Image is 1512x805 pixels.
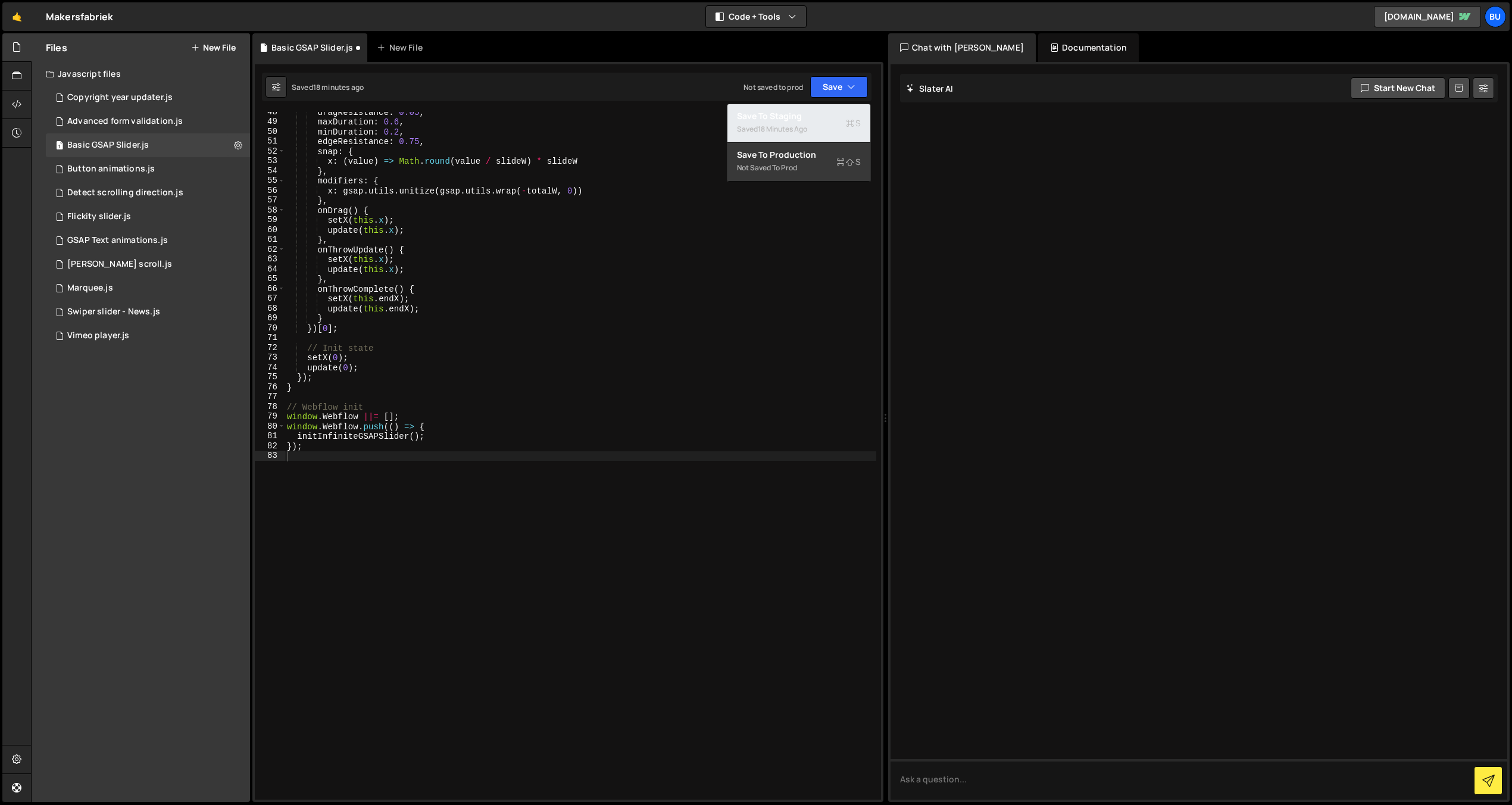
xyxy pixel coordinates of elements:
div: 83 [255,451,285,461]
div: 63 [255,254,285,264]
div: Marquee.js [67,283,113,294]
button: Save [810,76,868,98]
div: Advanced form validation.js [67,116,183,127]
div: 70 [255,323,285,333]
div: 58 [255,205,285,216]
div: [PERSON_NAME] scroll.js [67,259,172,270]
div: GSAP Text animations.js [67,235,168,246]
div: Basic GSAP Slider.js [67,140,149,151]
div: 14579/37711.js [46,157,250,181]
div: 18 minutes ago [758,124,807,134]
a: [DOMAIN_NAME] [1374,6,1481,27]
div: 68 [255,304,285,314]
div: 82 [255,441,285,451]
div: 14579/37707.js [46,300,250,324]
button: Start new chat [1351,77,1445,99]
div: 66 [255,284,285,294]
div: Not saved to prod [743,82,803,92]
div: 14579/37713.js [46,205,250,229]
button: New File [191,43,236,52]
div: 48 [255,107,285,117]
div: 55 [255,176,285,186]
div: 14579/37719.js [46,324,250,348]
div: 74 [255,363,285,373]
div: Button animations.js [67,164,155,174]
div: 65 [255,274,285,284]
div: 67 [255,294,285,304]
h2: Files [46,41,67,54]
div: 54 [255,166,285,176]
div: 50 [255,127,285,137]
div: 59 [255,215,285,225]
div: 61 [255,235,285,245]
div: Makersfabriek [46,10,113,24]
div: 69 [255,313,285,323]
div: 14579/37704.js [46,86,250,110]
div: 64 [255,264,285,274]
span: S [836,156,861,168]
a: Bu [1485,6,1506,27]
div: Chat with [PERSON_NAME] [888,33,1036,62]
div: 14579/37716.js [46,110,250,133]
div: 51 [255,136,285,146]
div: 77 [255,392,285,402]
a: 🤙 [2,2,32,31]
div: 81 [255,431,285,441]
span: 1 [56,142,63,151]
span: S [846,117,861,129]
div: 60 [255,225,285,235]
h2: Slater AI [906,83,954,94]
div: 57 [255,195,285,205]
div: 18 minutes ago [313,82,364,92]
div: Saved [737,122,861,136]
div: 53 [255,156,285,166]
div: Documentation [1038,33,1139,62]
div: 49 [255,117,285,127]
div: 52 [255,146,285,157]
div: Copyright year updater.js [67,92,173,103]
div: Not saved to prod [737,161,861,175]
div: Basic GSAP Slider.js [271,42,353,54]
div: 80 [255,422,285,432]
div: 14579/46142.js [46,133,250,157]
div: 62 [255,245,285,255]
div: Save to Production [737,149,861,161]
div: Saved [292,82,364,92]
div: Detect scrolling direction.js [67,188,183,198]
div: Save to Staging [737,110,861,122]
div: 14579/38522.js [46,252,250,276]
div: 72 [255,343,285,353]
div: 14579/37710.js [46,229,250,252]
button: Save to ProductionS Not saved to prod [727,143,870,182]
div: Vimeo player.js [67,330,129,341]
button: Save to StagingS Saved18 minutes ago [727,104,870,143]
button: Code + Tools [706,6,806,27]
div: 73 [255,352,285,363]
div: 71 [255,333,285,343]
div: 14579/37714.js [46,276,250,300]
div: New File [377,42,427,54]
div: 56 [255,186,285,196]
div: 79 [255,411,285,422]
div: Swiper slider - News.js [67,307,160,317]
div: Flickity slider.js [67,211,131,222]
div: 75 [255,372,285,382]
div: 78 [255,402,285,412]
div: 76 [255,382,285,392]
div: Javascript files [32,62,250,86]
div: 14579/37709.js [46,181,250,205]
